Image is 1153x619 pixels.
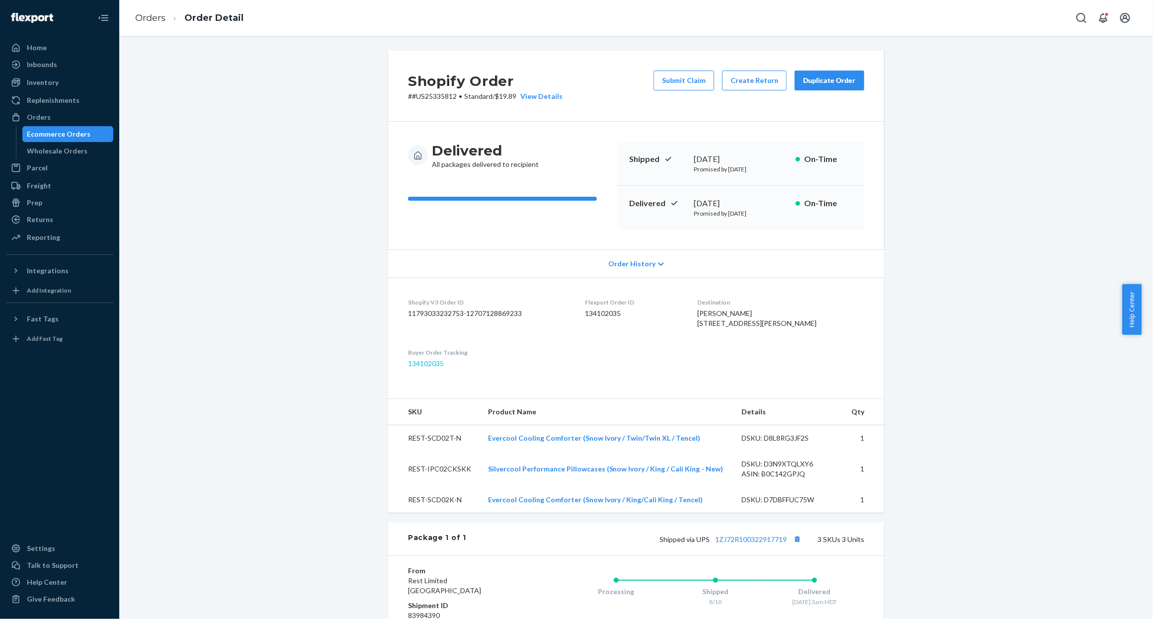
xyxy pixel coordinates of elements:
td: 1 [843,487,884,513]
p: Promised by [DATE] [694,165,788,173]
div: [DATE] 3am MDT [765,598,864,606]
button: Integrations [6,263,113,279]
button: Open Search Box [1071,8,1091,28]
span: Rest Limited [GEOGRAPHIC_DATA] [408,576,481,595]
div: Replenishments [27,95,80,105]
button: Open notifications [1093,8,1113,28]
button: Open account menu [1115,8,1135,28]
a: Add Integration [6,283,113,299]
div: Home [27,43,47,53]
dt: Destination [698,298,864,307]
p: Delivered [629,198,686,209]
a: Returns [6,212,113,228]
div: Freight [27,181,51,191]
div: Returns [27,215,53,225]
div: Settings [27,543,55,553]
dt: Shipment ID [408,601,527,611]
button: Create Return [722,71,787,90]
div: Ecommerce Orders [27,129,91,139]
div: Prep [27,198,42,208]
th: Details [734,399,843,425]
a: Replenishments [6,92,113,108]
p: Shipped [629,154,686,165]
a: Add Fast Tag [6,331,113,347]
a: Settings [6,541,113,556]
div: Help Center [27,577,67,587]
div: 3 SKUs 3 Units [466,533,864,545]
div: Add Fast Tag [27,334,63,343]
button: View Details [516,91,563,101]
div: DSKU: D8L8RG3JF2S [742,433,835,443]
a: Reporting [6,230,113,245]
div: ASIN: B0C142GPJQ [742,469,835,479]
h3: Delivered [432,142,539,159]
dd: 134102035 [585,309,681,318]
td: REST-IPC02CKSKK [388,451,480,487]
button: Help Center [1122,284,1142,335]
a: Parcel [6,160,113,176]
td: 1 [843,425,884,452]
a: Help Center [6,574,113,590]
div: Inbounds [27,60,57,70]
a: 1ZJ72R100322917719 [715,535,787,543]
a: Freight [6,178,113,194]
p: On-Time [804,198,852,209]
a: Evercool Cooling Comforter (Snow Ivory / King/Cali King / Tencel) [488,495,703,504]
td: REST-SCD02T-N [388,425,480,452]
button: Submit Claim [654,71,714,90]
div: Talk to Support [27,560,79,570]
div: Delivered [765,587,864,597]
div: DSKU: D7DBFFUC75W [742,495,835,505]
p: Promised by [DATE] [694,209,788,218]
button: Fast Tags [6,311,113,327]
dt: Flexport Order ID [585,298,681,307]
ol: breadcrumbs [127,3,251,33]
img: Flexport logo [11,13,53,23]
div: DSKU: D3N9XTQLXY6 [742,459,835,469]
span: [PERSON_NAME] [STREET_ADDRESS][PERSON_NAME] [698,309,817,327]
p: On-Time [804,154,852,165]
a: Prep [6,195,113,211]
div: Duplicate Order [803,76,856,85]
button: Copy tracking number [791,533,804,545]
a: Silvercool Performance Pillowcases (Snow Ivory / King / Cali King - New) [488,464,724,473]
div: Orders [27,112,51,122]
div: Inventory [27,77,59,87]
div: Shipped [666,587,765,597]
a: Wholesale Orders [22,143,114,159]
div: [DATE] [694,198,788,209]
a: 134102035 [408,359,444,368]
dt: Shopify V3 Order ID [408,298,569,307]
div: Processing [567,587,666,597]
div: Reporting [27,232,60,242]
th: Product Name [480,399,734,425]
th: Qty [843,399,884,425]
span: Order History [608,259,656,269]
div: Give Feedback [27,594,75,604]
button: Duplicate Order [795,71,864,90]
div: All packages delivered to recipient [432,142,539,169]
td: 1 [843,451,884,487]
span: Shipped via UPS [659,535,804,543]
div: Fast Tags [27,314,59,324]
a: Orders [6,109,113,125]
div: Wholesale Orders [27,146,88,156]
a: Orders [135,12,165,23]
th: SKU [388,399,480,425]
a: Ecommerce Orders [22,126,114,142]
a: Inventory [6,75,113,90]
a: Evercool Cooling Comforter (Snow Ivory / Twin/Twin XL / Tencel) [488,434,701,442]
td: REST-SCD02K-N [388,487,480,513]
dt: Buyer Order Tracking [408,348,569,357]
h2: Shopify Order [408,71,563,91]
a: Talk to Support [6,557,113,573]
dt: From [408,566,527,576]
a: Inbounds [6,57,113,73]
a: Home [6,40,113,56]
div: 8/10 [666,598,765,606]
a: Order Detail [184,12,244,23]
span: Standard [464,92,493,100]
div: Integrations [27,266,69,276]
